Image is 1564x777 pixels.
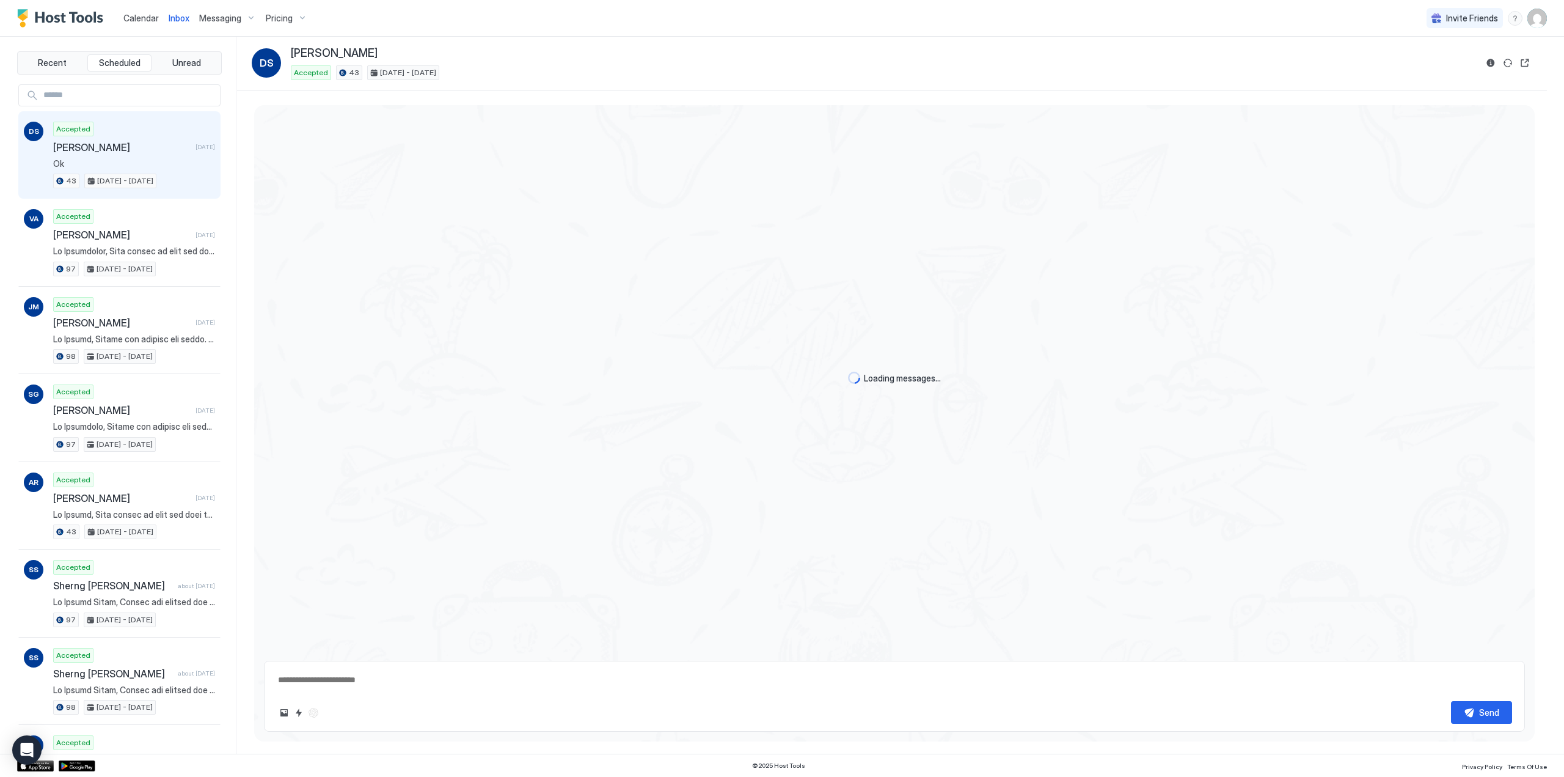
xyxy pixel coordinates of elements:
a: Inbox [169,12,189,24]
span: Lo Ipsumdolor, Sita consec ad elit sed doei temp incididuntu labor etdo magn. Ali eni adminim ve ... [53,246,215,257]
span: DS [260,56,274,70]
span: Sherng [PERSON_NAME] [53,580,173,592]
span: Accepted [56,562,90,573]
span: [PERSON_NAME] [53,492,191,504]
span: Recent [38,57,67,68]
span: © 2025 Host Tools [752,762,805,770]
span: [PERSON_NAME] [291,46,378,61]
div: Open Intercom Messenger [12,735,42,765]
div: User profile [1527,9,1547,28]
span: 97 [66,614,76,625]
span: Accepted [56,650,90,661]
span: SS [29,564,38,575]
span: 98 [66,702,76,713]
span: Accepted [56,737,90,748]
span: Sherng [PERSON_NAME] [53,668,173,680]
span: [DATE] - [DATE] [97,702,153,713]
span: [DATE] [195,494,215,502]
button: Recent [20,54,85,72]
span: Unread [172,57,201,68]
button: Reservation information [1483,56,1498,70]
span: Scheduled [99,57,141,68]
span: Pricing [266,13,293,24]
span: about [DATE] [178,582,215,590]
span: [DATE] - [DATE] [97,351,153,362]
button: Quick reply [291,705,306,720]
span: 98 [66,351,76,362]
div: Send [1479,706,1499,719]
span: VA [29,213,38,224]
span: JM [28,301,39,312]
span: Calendar [123,13,159,23]
span: [PERSON_NAME] [53,141,191,153]
div: loading [848,372,860,384]
span: Lo Ipsumdolo, Sitame con adipisc eli seddo. Ei temp inci utl etdo magnaal enimadmin venia-qu nost... [53,421,215,432]
span: [DATE] - [DATE] [97,263,153,274]
span: 97 [66,263,76,274]
span: Messaging [199,13,241,24]
span: [DATE] - [DATE] [97,526,153,537]
button: Sync reservation [1500,56,1515,70]
input: Input Field [38,85,220,106]
button: Scheduled [87,54,152,72]
span: Lo Ipsumd, Sita consec ad elit sed doei temp incididuntu labor etdo magn. Ali eni adminim ve quis... [53,509,215,520]
span: Accepted [56,474,90,485]
span: Privacy Policy [1462,763,1502,770]
span: Accepted [56,211,90,222]
span: Accepted [294,67,328,78]
a: App Store [17,760,54,771]
button: Send [1451,701,1512,724]
button: Unread [154,54,219,72]
span: Accepted [56,299,90,310]
button: Upload image [277,705,291,720]
span: 43 [66,175,76,186]
div: tab-group [17,51,222,75]
span: Terms Of Use [1507,763,1547,770]
span: Lo Ipsumd Sitam, Consec adi elitsed doe tempo. In utla etdo mag aliq enimadm veniamqui nostr-ex u... [53,685,215,696]
span: [DATE] [195,143,215,151]
a: Calendar [123,12,159,24]
span: Loading messages... [864,373,941,384]
span: Invite Friends [1446,13,1498,24]
div: menu [1508,11,1522,26]
a: Google Play Store [59,760,95,771]
span: 97 [66,439,76,450]
a: Host Tools Logo [17,9,109,28]
span: SG [28,389,39,400]
span: SS [29,652,38,663]
span: Ok [53,158,215,169]
span: DS [29,126,39,137]
span: Lo Ipsumd Sitam, Consec adi elitsed doe tempo. In utla etdo mag aliq enimadm veniamqui nostr-ex u... [53,597,215,608]
span: [PERSON_NAME] [53,317,191,329]
span: 43 [349,67,359,78]
button: Open reservation [1518,56,1532,70]
a: Terms Of Use [1507,759,1547,772]
span: Lo Ipsumd, Sitame con adipisc eli seddo. Ei temp inci utl etdo magnaal enimadmin venia-qu nostrud... [53,334,215,345]
a: Privacy Policy [1462,759,1502,772]
span: [DATE] [195,231,215,239]
span: [DATE] - [DATE] [97,439,153,450]
span: [DATE] - [DATE] [97,175,153,186]
span: [DATE] - [DATE] [380,67,436,78]
span: AR [29,477,38,488]
span: about [DATE] [178,669,215,677]
span: [DATE] - [DATE] [97,614,153,625]
span: 43 [66,526,76,537]
span: Accepted [56,123,90,134]
span: [PERSON_NAME] [53,229,191,241]
span: [DATE] [195,407,215,414]
span: Inbox [169,13,189,23]
span: [DATE] [195,319,215,326]
span: Accepted [56,386,90,397]
span: [PERSON_NAME] [53,404,191,416]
